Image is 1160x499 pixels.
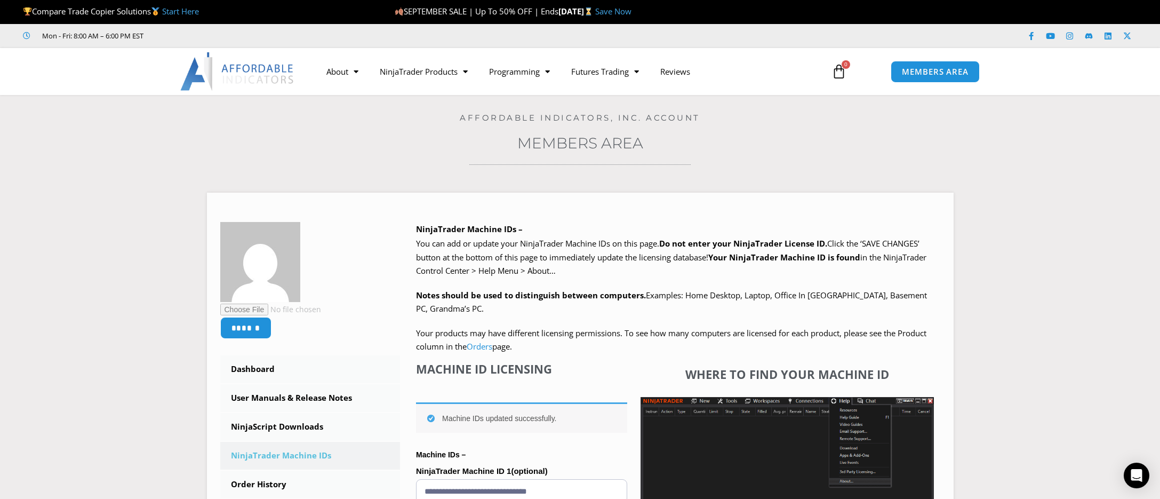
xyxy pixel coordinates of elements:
span: Compare Trade Copier Solutions [23,6,199,17]
img: 🍂 [395,7,403,15]
img: adf2f988fff0f16c1580243c816d6723c0ef7f37e34c042fe200728f1a470114 [220,222,300,302]
a: Programming [478,59,561,84]
span: Click the ‘SAVE CHANGES’ button at the bottom of this page to immediately update the licensing da... [416,238,926,276]
b: NinjaTrader Machine IDs – [416,224,523,234]
a: Futures Trading [561,59,650,84]
a: Order History [220,471,401,498]
strong: [DATE] [558,6,595,17]
img: ⌛ [585,7,593,15]
a: NinjaScript Downloads [220,413,401,441]
span: MEMBERS AREA [902,68,969,76]
h4: Machine ID Licensing [416,362,627,376]
strong: Machine IDs – [416,450,466,459]
span: Your products may have different licensing permissions. To see how many computers are licensed fo... [416,328,926,352]
b: Do not enter your NinjaTrader License ID. [659,238,827,249]
img: 🏆 [23,7,31,15]
a: Dashboard [220,355,401,383]
iframe: Customer reviews powered by Trustpilot [158,30,318,41]
label: NinjaTrader Machine ID 1 [416,463,627,479]
a: About [316,59,369,84]
strong: Your NinjaTrader Machine ID is found [708,252,860,263]
a: Save Now [595,6,631,17]
a: Start Here [162,6,199,17]
a: NinjaTrader Machine IDs [220,442,401,470]
span: (optional) [511,466,547,476]
div: Machine IDs updated successfully. [416,402,627,433]
a: 0 [815,56,862,87]
span: 0 [842,60,850,69]
img: LogoAI | Affordable Indicators – NinjaTrader [180,52,295,91]
a: User Manuals & Release Notes [220,384,401,412]
span: Mon - Fri: 8:00 AM – 6:00 PM EST [39,29,143,42]
span: Examples: Home Desktop, Laptop, Office In [GEOGRAPHIC_DATA], Basement PC, Grandma’s PC. [416,290,927,314]
img: 🥇 [151,7,159,15]
div: Open Intercom Messenger [1124,463,1149,488]
span: You can add or update your NinjaTrader Machine IDs on this page. [416,238,659,249]
a: MEMBERS AREA [891,61,980,83]
a: NinjaTrader Products [369,59,478,84]
a: Members Area [517,134,643,152]
a: Orders [467,341,492,352]
nav: Menu [316,59,819,84]
h4: Where to find your Machine ID [641,367,934,381]
a: Reviews [650,59,701,84]
strong: Notes should be used to distinguish between computers. [416,290,646,300]
a: Affordable Indicators, Inc. Account [460,113,700,123]
span: SEPTEMBER SALE | Up To 50% OFF | Ends [395,6,558,17]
